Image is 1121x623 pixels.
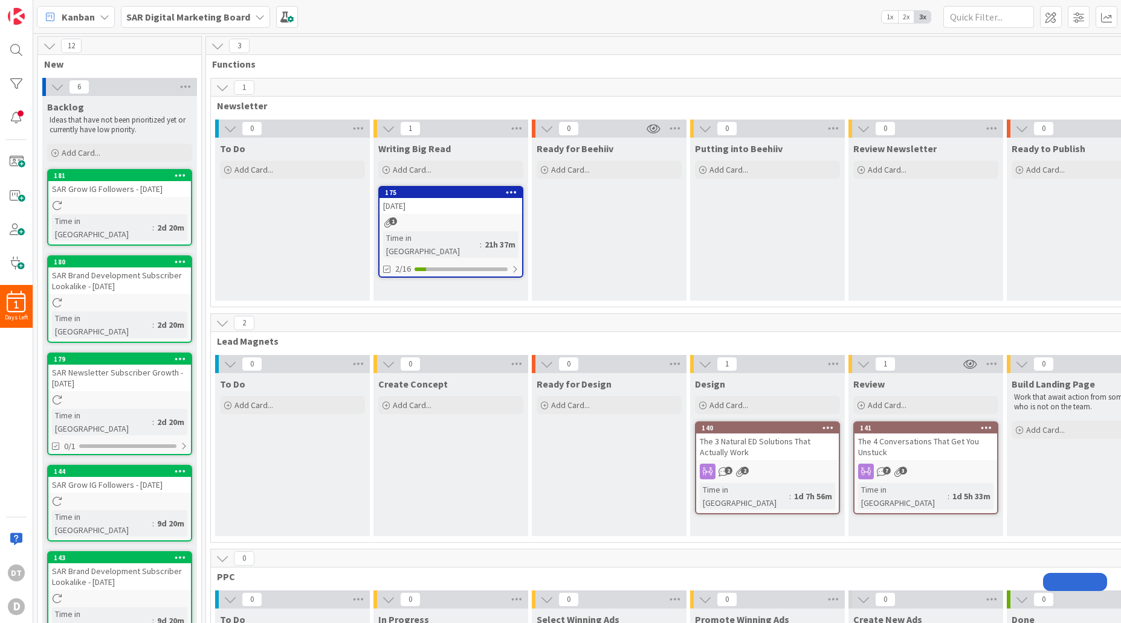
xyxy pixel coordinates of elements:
span: 1x [882,11,898,23]
div: Time in [GEOGRAPHIC_DATA] [52,510,152,537]
span: Add Card... [868,164,906,175]
span: Ready to Publish [1012,142,1085,155]
div: 180 [54,258,191,266]
div: DT [8,564,25,581]
span: 0/1 [64,440,76,453]
div: 21h 37m [482,238,519,251]
span: : [480,238,482,251]
span: 3x [914,11,931,23]
div: 180 [48,257,191,267]
span: Ready for Design [537,378,612,390]
div: 2d 20m [154,415,187,429]
div: SAR Brand Development Subscriber Lookalike - [DATE] [48,267,191,294]
span: Design [695,378,725,390]
div: 140 [702,424,839,432]
span: 3 [899,467,907,474]
span: Add Card... [393,164,431,175]
div: 179 [54,355,191,363]
span: 0 [1033,121,1054,136]
div: SAR Grow IG Followers - [DATE] [48,477,191,493]
div: 141 [860,424,997,432]
span: 0 [558,357,579,371]
span: Kanban [62,10,95,24]
div: [DATE] [380,198,522,214]
div: SAR Brand Development Subscriber Lookalike - [DATE] [48,563,191,590]
span: Add Card... [1026,424,1065,435]
div: 181 [54,171,191,180]
span: 0 [717,121,737,136]
span: : [789,490,791,503]
span: New [44,58,186,70]
div: SAR Grow IG Followers - [DATE] [48,181,191,197]
div: 175 [380,187,522,198]
div: Time in [GEOGRAPHIC_DATA] [383,231,480,258]
span: 3 [229,39,250,53]
span: 12 [61,39,82,53]
span: Add Card... [551,400,590,411]
div: 2d 20m [154,221,187,234]
div: 180SAR Brand Development Subscriber Lookalike - [DATE] [48,257,191,294]
span: Add Card... [1026,164,1065,175]
span: Add Card... [551,164,590,175]
span: 1 [234,80,254,95]
div: 143 [54,554,191,562]
b: SAR Digital Marketing Board [126,11,250,23]
span: 1 [400,121,421,136]
span: To Do [220,142,245,155]
div: D [8,598,25,615]
span: 1 [15,301,19,309]
span: 7 [883,467,891,474]
div: 9d 20m [154,517,187,530]
div: Time in [GEOGRAPHIC_DATA] [858,483,948,510]
div: 144 [54,467,191,476]
span: 2/16 [395,263,411,275]
span: 0 [875,592,896,607]
span: 0 [400,592,421,607]
div: The 3 Natural ED Solutions That Actually Work [696,433,839,460]
div: 144 [48,466,191,477]
span: Add Card... [868,400,906,411]
span: : [948,490,949,503]
span: Review [853,378,885,390]
div: 1d 7h 56m [791,490,835,503]
input: Quick Filter... [943,6,1034,28]
span: Ready for Beehiiv [537,142,613,155]
span: 0 [558,592,579,607]
div: SAR Newsletter Subscriber Growth - [DATE] [48,365,191,391]
div: 2d 20m [154,318,187,331]
span: : [152,318,154,331]
span: Add Card... [62,147,100,158]
span: 0 [234,551,254,566]
span: Add Card... [709,400,748,411]
div: 175 [385,188,522,197]
span: 0 [242,357,262,371]
span: 0 [242,592,262,607]
span: 0 [717,592,737,607]
span: 0 [1033,357,1054,371]
span: : [152,415,154,429]
span: 2 [234,316,254,330]
div: 1d 5h 33m [949,490,993,503]
span: Ideas that have not been prioritized yet or currently have low priority. [50,115,187,135]
span: Review Newsletter [853,142,937,155]
div: 175[DATE] [380,187,522,214]
div: 141 [854,423,997,433]
div: 179SAR Newsletter Subscriber Growth - [DATE] [48,354,191,391]
span: Add Card... [709,164,748,175]
span: 0 [1033,592,1054,607]
span: 0 [242,121,262,136]
div: Time in [GEOGRAPHIC_DATA] [52,214,152,241]
div: 140 [696,423,839,433]
div: 181 [48,170,191,181]
div: 144SAR Grow IG Followers - [DATE] [48,466,191,493]
span: To Do [220,378,245,390]
span: 1 [875,357,896,371]
div: 143 [48,552,191,563]
img: Visit kanbanzone.com [8,8,25,25]
span: : [152,517,154,530]
span: : [152,221,154,234]
span: Writing Big Read [378,142,451,155]
span: Backlog [47,101,84,113]
div: Time in [GEOGRAPHIC_DATA] [700,483,789,510]
div: 181SAR Grow IG Followers - [DATE] [48,170,191,197]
